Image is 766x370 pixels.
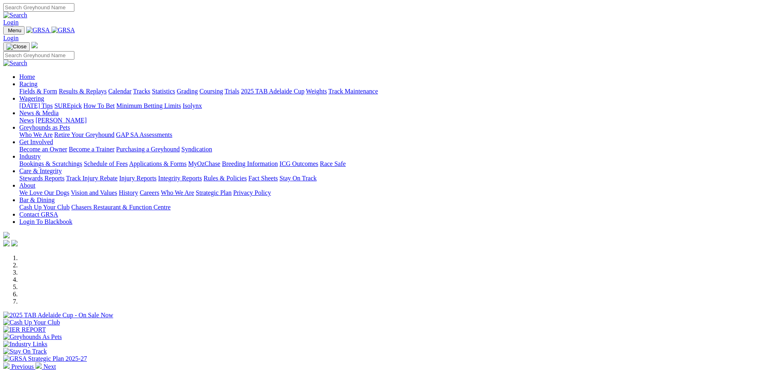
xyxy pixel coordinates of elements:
a: Vision and Values [71,189,117,196]
a: Contact GRSA [19,211,58,218]
img: twitter.svg [11,240,18,246]
span: Previous [11,363,34,370]
div: Bar & Dining [19,204,763,211]
input: Search [3,3,74,12]
a: Industry [19,153,41,160]
div: Wagering [19,102,763,110]
a: Grading [177,88,198,95]
img: Cash Up Your Club [3,319,60,326]
a: Get Involved [19,138,53,145]
a: Stay On Track [279,175,316,182]
div: About [19,189,763,196]
a: News & Media [19,110,59,116]
a: Previous [3,363,35,370]
a: Results & Replays [59,88,107,95]
a: Who We Are [19,131,53,138]
a: Home [19,73,35,80]
div: Get Involved [19,146,763,153]
a: Privacy Policy [233,189,271,196]
img: chevron-left-pager-white.svg [3,362,10,369]
img: Industry Links [3,341,47,348]
img: GRSA [51,27,75,34]
a: Integrity Reports [158,175,202,182]
img: 2025 TAB Adelaide Cup - On Sale Now [3,312,113,319]
a: Bar & Dining [19,196,55,203]
a: Tracks [133,88,150,95]
a: Track Maintenance [329,88,378,95]
a: Retire Your Greyhound [54,131,115,138]
a: Become an Owner [19,146,67,153]
a: Bookings & Scratchings [19,160,82,167]
a: We Love Our Dogs [19,189,69,196]
a: Calendar [108,88,131,95]
a: Applications & Forms [129,160,187,167]
a: Weights [306,88,327,95]
a: Strategic Plan [196,189,232,196]
div: News & Media [19,117,763,124]
a: Greyhounds as Pets [19,124,70,131]
a: Next [35,363,56,370]
a: Cash Up Your Club [19,204,70,211]
a: Trials [224,88,239,95]
a: Careers [140,189,159,196]
a: Login [3,19,18,26]
a: Racing [19,81,37,87]
img: IER REPORT [3,326,46,333]
input: Search [3,51,74,60]
a: Chasers Restaurant & Function Centre [71,204,170,211]
img: Stay On Track [3,348,47,355]
a: [DATE] Tips [19,102,53,109]
span: Menu [8,27,21,33]
a: Fields & Form [19,88,57,95]
a: Injury Reports [119,175,156,182]
img: Greyhounds As Pets [3,333,62,341]
a: MyOzChase [188,160,220,167]
button: Toggle navigation [3,42,30,51]
a: Schedule of Fees [84,160,127,167]
a: SUREpick [54,102,82,109]
a: Track Injury Rebate [66,175,117,182]
a: [PERSON_NAME] [35,117,86,124]
a: GAP SA Assessments [116,131,173,138]
a: 2025 TAB Adelaide Cup [241,88,304,95]
img: chevron-right-pager-white.svg [35,362,42,369]
a: News [19,117,34,124]
a: Stewards Reports [19,175,64,182]
img: logo-grsa-white.png [3,232,10,238]
a: Become a Trainer [69,146,115,153]
a: Login To Blackbook [19,218,72,225]
div: Industry [19,160,763,167]
a: Purchasing a Greyhound [116,146,180,153]
a: About [19,182,35,189]
img: Search [3,12,27,19]
a: Syndication [181,146,212,153]
button: Toggle navigation [3,26,25,35]
a: Login [3,35,18,41]
a: Minimum Betting Limits [116,102,181,109]
a: Who We Are [161,189,194,196]
div: Care & Integrity [19,175,763,182]
img: logo-grsa-white.png [31,42,38,48]
a: Coursing [199,88,223,95]
a: Wagering [19,95,44,102]
a: Isolynx [183,102,202,109]
img: Search [3,60,27,67]
img: GRSA [26,27,50,34]
a: Care & Integrity [19,167,62,174]
div: Greyhounds as Pets [19,131,763,138]
a: Rules & Policies [203,175,247,182]
img: Close [6,43,27,50]
a: Race Safe [320,160,345,167]
a: Breeding Information [222,160,278,167]
a: Fact Sheets [248,175,278,182]
a: Statistics [152,88,175,95]
a: ICG Outcomes [279,160,318,167]
a: History [119,189,138,196]
div: Racing [19,88,763,95]
span: Next [43,363,56,370]
a: How To Bet [84,102,115,109]
img: GRSA Strategic Plan 2025-27 [3,355,87,362]
img: facebook.svg [3,240,10,246]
